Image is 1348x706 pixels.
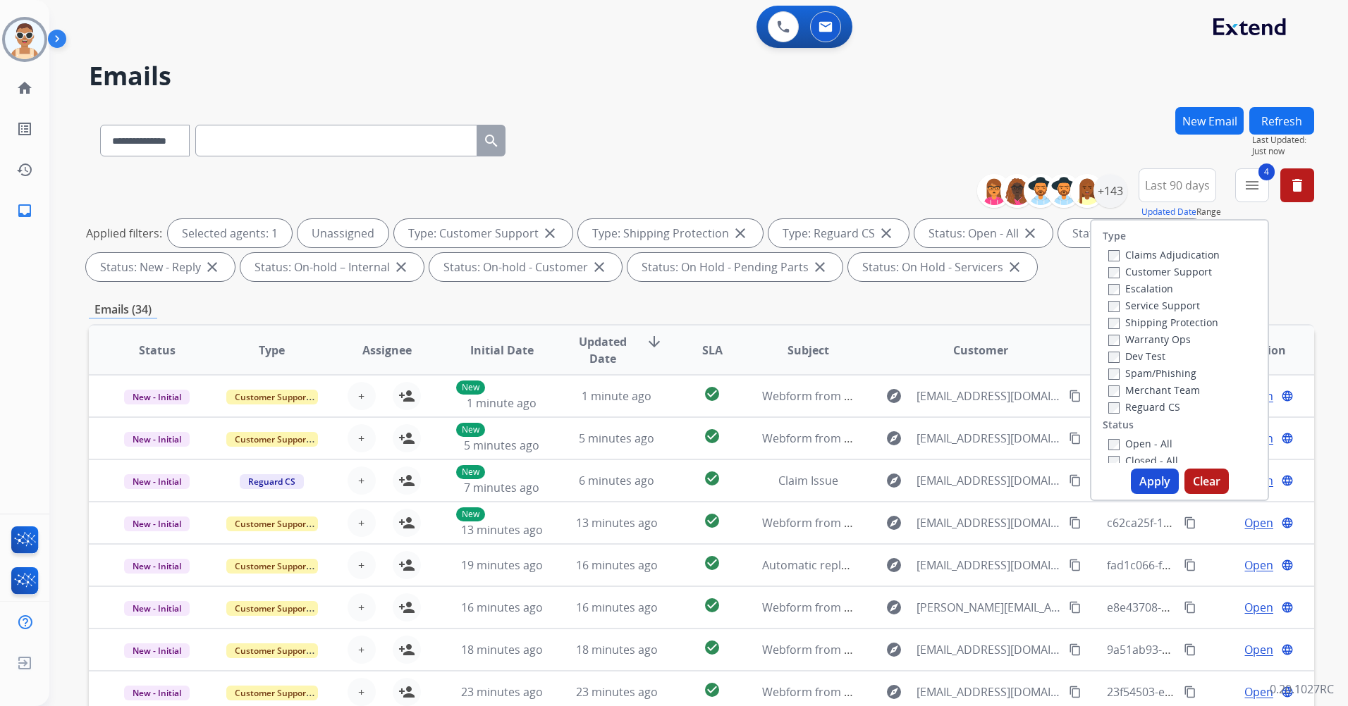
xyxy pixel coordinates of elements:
mat-icon: arrow_downward [646,333,663,350]
span: New - Initial [124,686,190,700]
span: Customer Support [226,390,318,404]
span: Reguard CS [240,474,304,489]
span: Open [1244,514,1273,531]
span: New - Initial [124,643,190,658]
input: Open - All [1108,439,1120,450]
input: Customer Support [1108,267,1120,278]
mat-icon: content_copy [1069,474,1082,487]
mat-icon: content_copy [1069,559,1082,571]
span: Assignee [362,342,412,359]
span: Automatic reply: Extend Shipping Protection Confirmation [762,557,1071,573]
span: + [358,599,364,616]
span: Claim Issue [778,473,838,488]
mat-icon: language [1281,432,1294,445]
span: Customer Support [226,643,318,658]
button: New Email [1175,107,1244,135]
mat-icon: content_copy [1069,601,1082,614]
label: Shipping Protection [1108,316,1218,329]
span: Webform from [EMAIL_ADDRESS][DOMAIN_NAME] on [DATE] [762,431,1082,446]
span: New - Initial [124,390,190,404]
mat-icon: explore [886,514,902,531]
span: New - Initial [124,601,190,616]
mat-icon: history [16,161,33,178]
span: + [358,557,364,574]
mat-icon: close [1022,225,1038,242]
mat-icon: person_add [398,514,415,531]
span: Webform from [EMAIL_ADDRESS][DOMAIN_NAME] on [DATE] [762,642,1082,657]
mat-icon: explore [886,430,902,447]
mat-icon: check_circle [704,470,721,487]
span: New - Initial [124,432,190,447]
button: + [348,678,376,706]
mat-icon: search [483,132,500,149]
label: Status [1103,418,1134,432]
span: Webform from [EMAIL_ADDRESS][DOMAIN_NAME] on [DATE] [762,388,1082,404]
span: e8e43708-b483-4f59-a0e9-b743a9838f83 [1107,600,1320,615]
label: Merchant Team [1108,383,1200,397]
label: Claims Adjudication [1108,248,1220,261]
mat-icon: language [1281,559,1294,571]
span: [EMAIL_ADDRESS][DOMAIN_NAME] [917,641,1061,658]
mat-icon: person_add [398,599,415,616]
mat-icon: content_copy [1069,686,1082,698]
mat-icon: check_circle [704,385,721,402]
input: Warranty Ops [1108,335,1120,346]
button: + [348,466,376,495]
span: 13 minutes ago [576,515,658,531]
h2: Emails [89,62,1314,90]
span: Last 90 days [1145,182,1210,188]
mat-icon: content_copy [1069,432,1082,445]
span: Customer Support [226,686,318,700]
mat-icon: person_add [398,683,415,700]
p: 0.20.1027RC [1270,681,1334,698]
span: 9a51ab93-0737-4ef8-9dd0-eaf8825de8e3 [1107,642,1321,657]
label: Warranty Ops [1108,333,1191,346]
input: Shipping Protection [1108,318,1120,329]
mat-icon: check_circle [704,639,721,656]
mat-icon: close [732,225,749,242]
div: Selected agents: 1 [168,219,292,247]
span: 7 minutes ago [464,480,539,495]
span: 13 minutes ago [461,522,543,538]
span: [EMAIL_ADDRESS][DOMAIN_NAME] [917,514,1061,531]
div: Status: On Hold - Servicers [848,253,1037,281]
span: 23 minutes ago [576,684,658,700]
p: New [456,507,485,521]
mat-icon: content_copy [1184,516,1196,529]
span: Customer Support [226,601,318,616]
input: Closed - All [1108,456,1120,467]
span: 5 minutes ago [579,431,654,446]
span: + [358,641,364,658]
span: c62ca25f-1c4d-4af1-81f0-ad27a24de9e7 [1107,515,1316,531]
mat-icon: close [204,259,221,275]
span: + [358,514,364,531]
mat-icon: language [1281,601,1294,614]
mat-icon: person_add [398,430,415,447]
mat-icon: close [541,225,558,242]
span: 16 minutes ago [576,557,658,573]
span: + [358,472,364,489]
span: Open [1244,683,1273,700]
span: SLA [702,342,723,359]
span: [EMAIL_ADDRESS][DOMAIN_NAME] [917,557,1061,574]
mat-icon: language [1281,474,1294,487]
mat-icon: check_circle [704,512,721,529]
span: [EMAIL_ADDRESS][DOMAIN_NAME] [917,430,1061,447]
button: Clear [1184,469,1229,494]
button: Refresh [1249,107,1314,135]
span: 18 minutes ago [461,642,543,657]
span: Just now [1252,146,1314,157]
span: 1 minute ago [467,395,537,411]
p: New [456,465,485,479]
span: 23 minutes ago [461,684,543,700]
mat-icon: home [16,80,33,97]
button: 4 [1235,168,1269,202]
label: Customer Support [1108,265,1212,278]
span: Webform from [EMAIL_ADDRESS][DOMAIN_NAME] on [DATE] [762,684,1082,700]
input: Claims Adjudication [1108,250,1120,261]
input: Reguard CS [1108,402,1120,414]
mat-icon: close [591,259,608,275]
label: Open - All [1108,437,1172,450]
div: Unassigned [298,219,388,247]
input: Spam/Phishing [1108,369,1120,380]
